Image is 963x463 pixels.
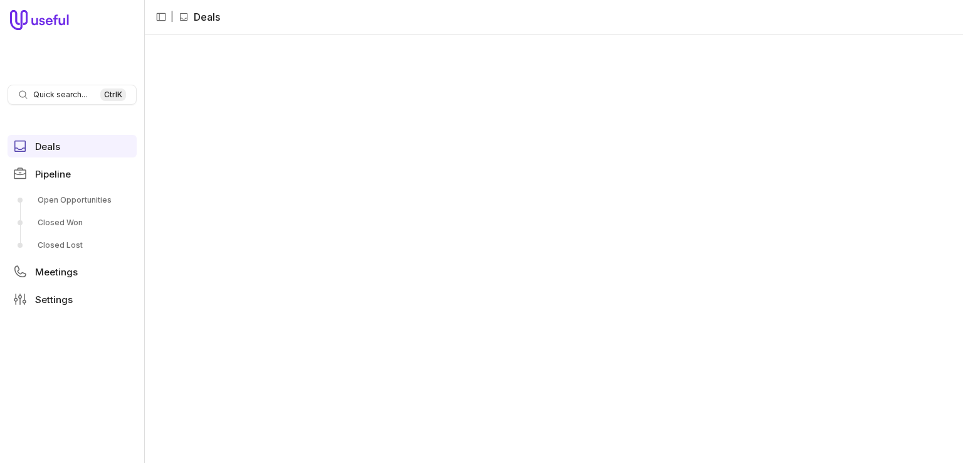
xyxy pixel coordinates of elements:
div: Pipeline submenu [8,190,137,255]
a: Closed Won [8,213,137,233]
a: Closed Lost [8,235,137,255]
span: Settings [35,295,73,304]
button: Collapse sidebar [152,8,171,26]
a: Deals [8,135,137,157]
a: Settings [8,288,137,311]
span: Pipeline [35,169,71,179]
span: Quick search... [33,90,87,100]
span: | [171,9,174,24]
span: Deals [35,142,60,151]
a: Pipeline [8,162,137,185]
span: Meetings [35,267,78,277]
li: Deals [179,9,220,24]
a: Open Opportunities [8,190,137,210]
a: Meetings [8,260,137,283]
kbd: Ctrl K [100,88,126,101]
